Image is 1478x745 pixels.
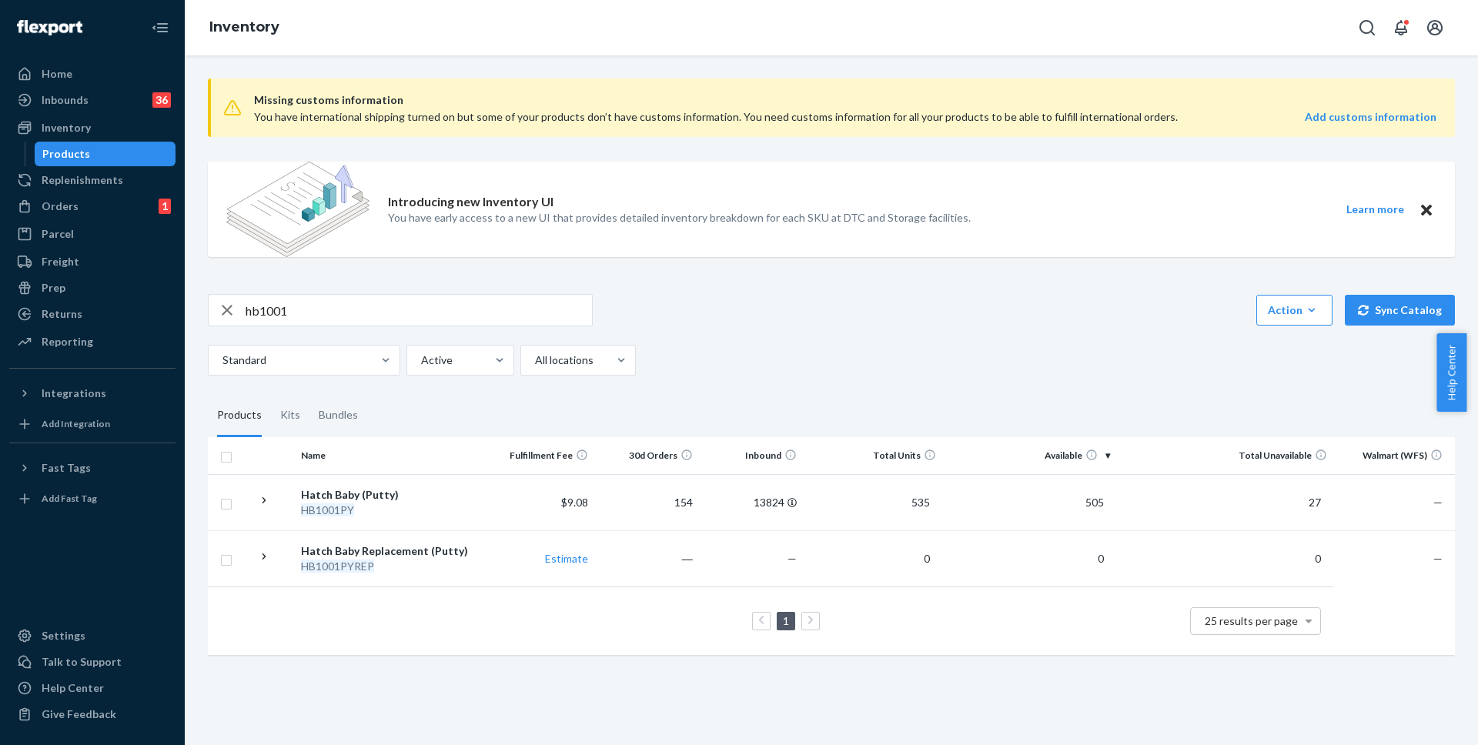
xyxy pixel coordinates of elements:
[35,142,176,166] a: Products
[9,115,176,140] a: Inventory
[17,20,82,35] img: Flexport logo
[254,109,1200,125] div: You have international shipping turned on but some of your products don’t have customs informatio...
[42,707,116,722] div: Give Feedback
[9,623,176,648] a: Settings
[42,92,89,108] div: Inbounds
[942,437,1116,474] th: Available
[1092,552,1110,565] span: 0
[918,552,936,565] span: 0
[42,199,79,214] div: Orders
[1436,333,1466,412] button: Help Center
[803,437,942,474] th: Total Units
[1309,552,1327,565] span: 0
[9,676,176,700] a: Help Center
[787,552,797,565] span: —
[1302,496,1327,509] span: 27
[545,552,588,565] a: Estimate
[295,437,490,474] th: Name
[42,628,85,643] div: Settings
[9,168,176,192] a: Replenishments
[319,394,358,437] div: Bundles
[209,18,279,35] a: Inventory
[1378,699,1463,737] iframe: Opens a widget where you can chat to one of our agents
[301,503,354,516] em: HB1001PY
[1386,12,1416,43] button: Open notifications
[152,92,171,108] div: 36
[42,654,122,670] div: Talk to Support
[42,280,65,296] div: Prep
[1419,12,1450,43] button: Open account menu
[1433,496,1443,509] span: —
[280,394,300,437] div: Kits
[9,62,176,86] a: Home
[301,560,374,573] em: HB1001PYREP
[1433,552,1443,565] span: —
[9,329,176,354] a: Reporting
[42,146,90,162] div: Products
[1205,614,1298,627] span: 25 results per page
[42,254,79,269] div: Freight
[594,437,698,474] th: 30d Orders
[42,120,91,135] div: Inventory
[197,5,292,50] ol: breadcrumbs
[9,302,176,326] a: Returns
[42,417,110,430] div: Add Integration
[420,352,421,368] input: Active
[388,193,553,211] p: Introducing new Inventory UI
[254,91,1436,109] span: Missing customs information
[699,474,803,530] td: 13824
[594,530,698,586] td: ―
[594,474,698,530] td: 154
[699,437,803,474] th: Inbound
[9,456,176,480] button: Fast Tags
[388,210,971,226] p: You have early access to a new UI that provides detailed inventory breakdown for each SKU at DTC ...
[905,496,936,509] span: 535
[9,276,176,300] a: Prep
[1256,295,1333,326] button: Action
[561,496,588,509] span: $9.08
[9,381,176,406] button: Integrations
[42,386,106,401] div: Integrations
[9,412,176,436] a: Add Integration
[42,492,97,505] div: Add Fast Tag
[1345,295,1455,326] button: Sync Catalog
[226,162,369,257] img: new-reports-banner-icon.82668bd98b6a51aee86340f2a7b77ae3.png
[1333,437,1455,474] th: Walmart (WFS)
[42,306,82,322] div: Returns
[1305,109,1436,125] a: Add customs information
[301,487,484,503] div: Hatch Baby (Putty)
[9,88,176,112] a: Inbounds36
[9,650,176,674] button: Talk to Support
[1079,496,1110,509] span: 505
[159,199,171,214] div: 1
[9,249,176,274] a: Freight
[9,222,176,246] a: Parcel
[1305,110,1436,123] strong: Add customs information
[490,437,594,474] th: Fulfillment Fee
[42,334,93,349] div: Reporting
[1416,200,1436,219] button: Close
[42,460,91,476] div: Fast Tags
[42,66,72,82] div: Home
[1352,12,1383,43] button: Open Search Box
[42,680,104,696] div: Help Center
[145,12,176,43] button: Close Navigation
[1336,200,1413,219] button: Learn more
[1268,302,1321,318] div: Action
[9,194,176,219] a: Orders1
[780,614,792,627] a: Page 1 is your current page
[533,352,535,368] input: All locations
[9,702,176,727] button: Give Feedback
[9,486,176,511] a: Add Fast Tag
[221,352,222,368] input: Standard
[246,295,592,326] input: Search inventory by name or sku
[301,543,484,559] div: Hatch Baby Replacement (Putty)
[42,226,74,242] div: Parcel
[42,172,123,188] div: Replenishments
[1116,437,1333,474] th: Total Unavailable
[217,394,262,437] div: Products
